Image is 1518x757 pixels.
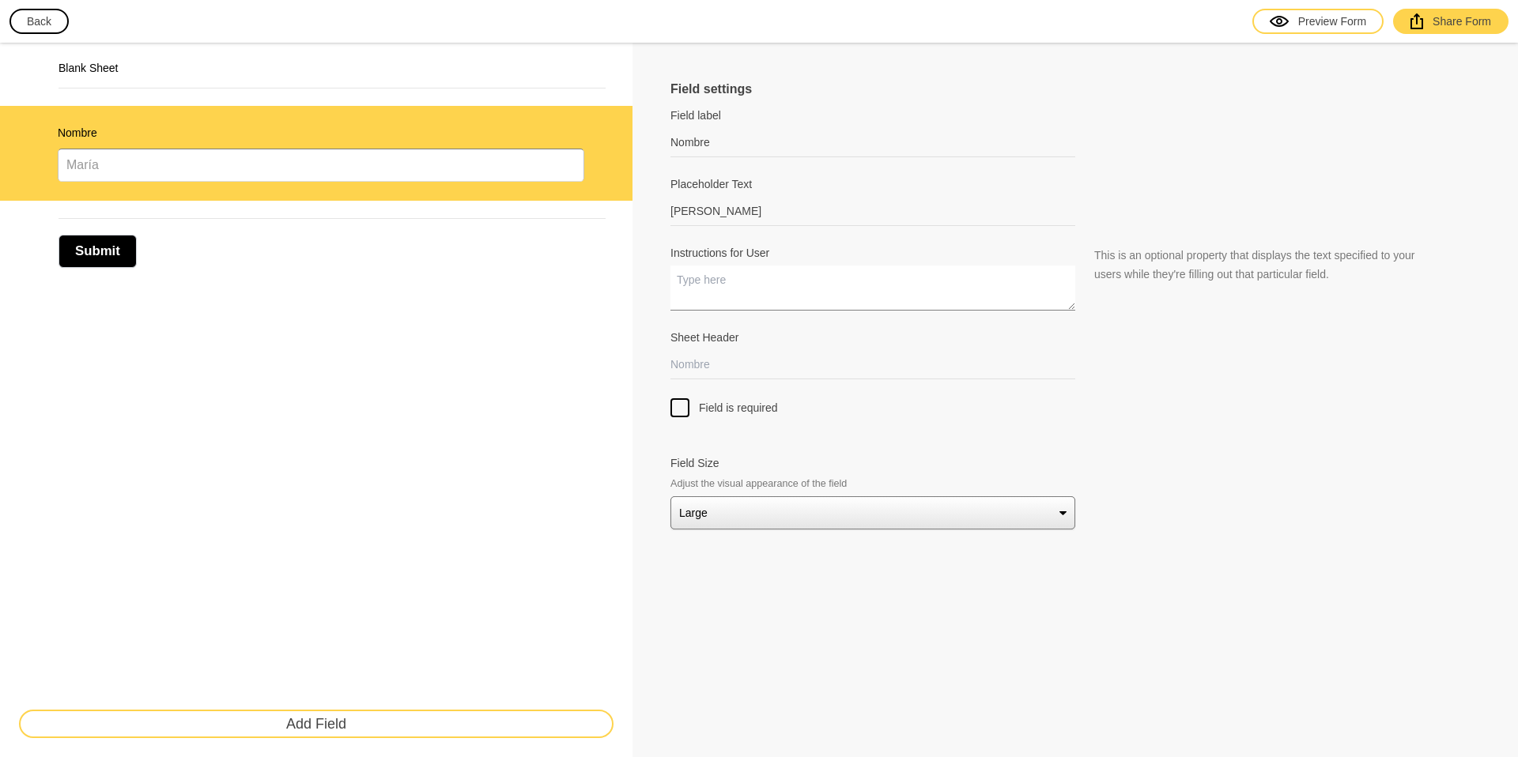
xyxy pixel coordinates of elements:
label: Instructions for User [670,245,1075,261]
button: Add Field [19,710,614,738]
button: Back [9,9,69,34]
label: Placeholder Text [670,176,1075,192]
a: Preview Form [1252,9,1384,34]
div: Preview Form [1270,13,1366,29]
label: Sheet Header [670,330,1075,345]
h2: Blank Sheet [59,60,606,76]
span: Adjust the visual appearance of the field [670,476,1075,491]
input: María [58,149,584,182]
a: Share Form [1393,9,1509,34]
label: Nombre [58,125,584,141]
label: Field label [670,107,1075,123]
button: Submit [59,235,137,268]
input: Enter your label [670,128,1075,157]
h5: Field settings [670,81,974,98]
input: Enter the placeholder text [670,197,1075,226]
input: Nombre [670,350,1075,379]
span: Field is required [699,400,778,416]
span: This is an optional property that displays the text specified to your users while they're filling... [1094,249,1414,281]
label: Field Size [670,455,1075,471]
div: Share Form [1410,13,1491,29]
